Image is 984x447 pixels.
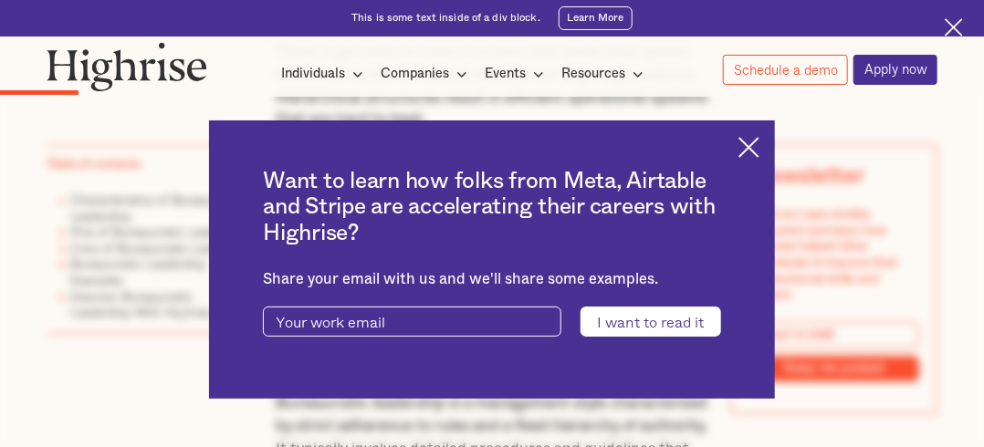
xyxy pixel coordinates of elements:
div: Events [485,63,550,85]
a: Apply now [853,55,937,85]
div: Resources [561,63,625,85]
div: Companies [381,63,449,85]
input: Your work email [263,307,561,337]
input: I want to read it [581,307,721,337]
div: Individuals [281,63,369,85]
div: Resources [561,63,649,85]
div: Share your email with us and we'll share some examples. [263,271,720,288]
a: Learn More [559,6,633,30]
h2: Want to learn how folks from Meta, Airtable and Stripe are accelerating their careers with Highrise? [263,169,720,247]
form: current-ascender-blog-article-modal-form [263,307,720,337]
img: Cross icon [738,137,759,158]
div: This is some text inside of a div block. [351,11,540,26]
div: Companies [381,63,473,85]
div: Individuals [281,63,345,85]
a: Schedule a demo [723,55,848,85]
img: Cross icon [945,18,963,36]
div: Events [485,63,526,85]
img: Highrise logo [47,42,207,90]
